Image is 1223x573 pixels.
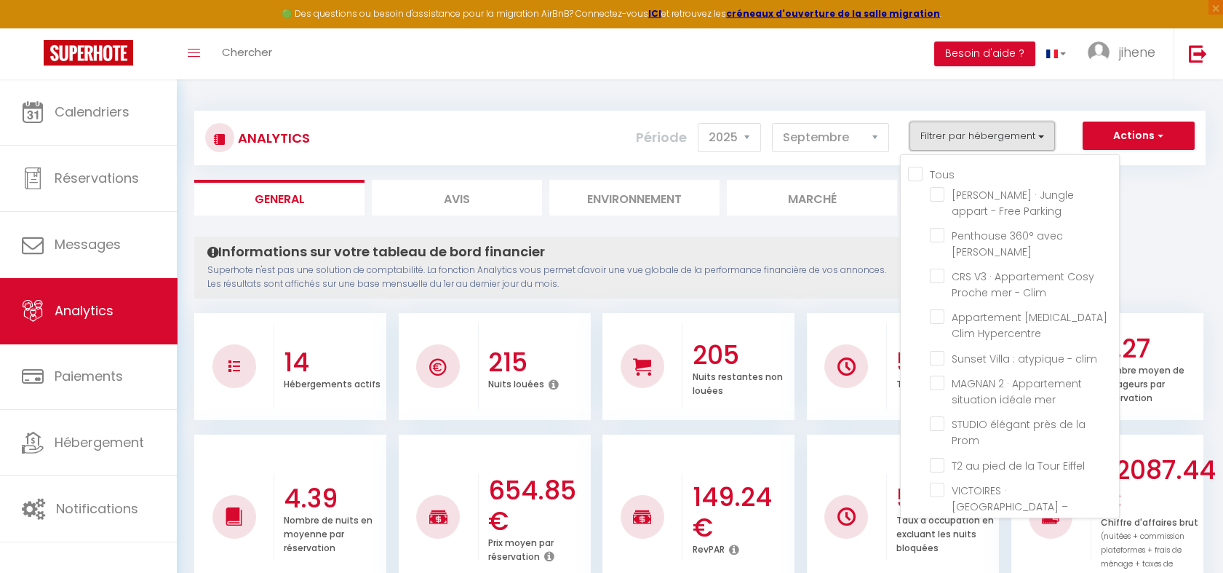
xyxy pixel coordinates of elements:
[952,229,1063,259] span: Penthouse 360° avec [PERSON_NAME]
[1189,44,1207,63] img: logout
[55,433,144,451] span: Hébergement
[207,264,886,291] p: Superhote n'est pas une solution de comptabilité. La fonction Analytics vous permet d'avoir une v...
[1077,28,1174,79] a: ... jihene
[12,6,55,50] button: Ouvrir le widget de chat LiveChat
[284,483,383,514] h3: 4.39
[1119,43,1155,61] span: jihene
[952,376,1082,407] span: MAGNAN 2 · Appartement situation idéale mer
[952,310,1107,341] span: Appartement [MEDICAL_DATA] Clim Hypercentre
[284,511,373,554] p: Nombre de nuits en moyenne par réservation
[55,103,130,121] span: Calendriers
[692,540,724,556] p: RevPAR
[636,122,687,154] label: Période
[727,180,897,216] li: Marché
[488,347,587,378] h3: 215
[692,368,782,397] p: Nuits restantes non louées
[1101,455,1200,516] h3: 32087.44 €
[55,301,113,320] span: Analytics
[726,7,940,20] a: créneaux d'ouverture de la salle migration
[692,340,791,371] h3: 205
[896,483,995,514] h3: 53.62 %
[837,507,856,526] img: NO IMAGE
[207,244,886,260] h4: Informations sur votre tableau de bord financier
[234,122,310,154] h3: Analytics
[1101,361,1184,404] p: Nombre moyen de voyageurs par réservation
[549,180,720,216] li: Environnement
[952,188,1074,218] span: [PERSON_NAME] · Jungle appart - Free Parking
[896,375,980,390] p: Taux d'occupation
[488,534,554,563] p: Prix moyen par réservation
[896,347,995,378] h3: 51.19 %
[1083,122,1195,151] button: Actions
[284,347,383,378] h3: 14
[372,180,542,216] li: Avis
[56,499,138,518] span: Notifications
[284,375,381,390] p: Hébergements actifs
[952,483,1110,530] span: VICTOIRES · [GEOGRAPHIC_DATA] – Prestige entre Louvre & Opéra
[909,122,1055,151] button: Filtrer par hébergement
[1088,42,1110,63] img: ...
[228,360,240,372] img: NO IMAGE
[211,28,283,79] a: Chercher
[952,417,1085,448] span: STUDIO élégant près de la Prom
[896,511,994,554] p: Taux d'occupation en excluant les nuits bloquées
[194,180,364,216] li: General
[55,367,123,385] span: Paiements
[55,235,121,253] span: Messages
[692,482,791,543] h3: 149.24 €
[1101,333,1200,364] h3: 3.27
[44,40,133,66] img: Super Booking
[222,44,272,60] span: Chercher
[952,269,1094,300] span: CRS V3 · Appartement Cosy Proche mer - Clim
[648,7,661,20] a: ICI
[488,375,544,390] p: Nuits louées
[55,169,139,187] span: Réservations
[488,475,587,537] h3: 654.85 €
[934,42,1035,66] button: Besoin d'aide ?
